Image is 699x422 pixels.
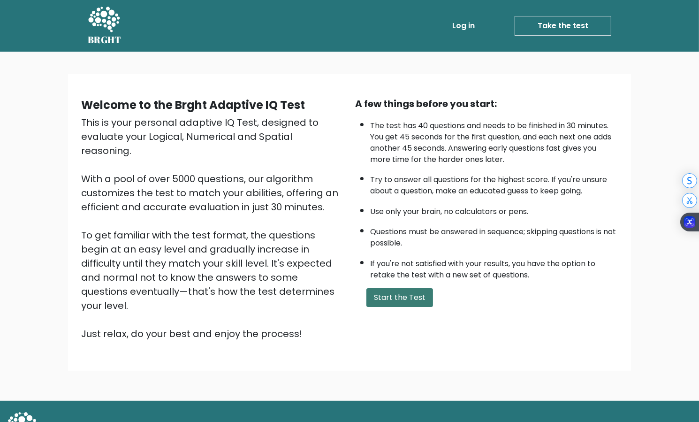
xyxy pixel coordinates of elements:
div: A few things before you start: [355,97,618,111]
div: This is your personal adaptive IQ Test, designed to evaluate your Logical, Numerical and Spatial ... [81,115,344,341]
li: Questions must be answered in sequence; skipping questions is not possible. [370,222,618,249]
a: BRGHT [88,4,122,48]
button: Start the Test [366,288,433,307]
a: Take the test [515,16,611,36]
li: If you're not satisfied with your results, you have the option to retake the test with a new set ... [370,253,618,281]
li: Use only your brain, no calculators or pens. [370,201,618,217]
li: Try to answer all questions for the highest score. If you're unsure about a question, make an edu... [370,169,618,197]
h5: BRGHT [88,34,122,46]
li: The test has 40 questions and needs to be finished in 30 minutes. You get 45 seconds for the firs... [370,115,618,165]
a: Log in [448,16,479,35]
b: Welcome to the Brght Adaptive IQ Test [81,97,305,113]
